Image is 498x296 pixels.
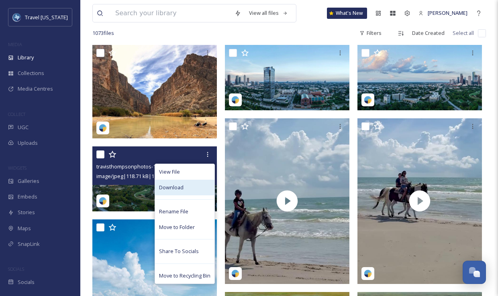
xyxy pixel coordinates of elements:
span: Travel [US_STATE] [25,14,68,21]
span: Select all [453,29,474,37]
img: snapsea-logo.png [231,270,239,278]
span: SnapLink [18,240,40,248]
a: What's New [327,8,367,19]
span: Stories [18,209,35,216]
span: Share To Socials [159,247,199,255]
span: Download [159,184,184,191]
img: lba_originals-18086194276881416.jpeg [92,45,217,138]
span: image/jpeg | 118.71 kB | 1130 x 592 [96,172,174,180]
span: WIDGETS [8,165,27,171]
img: thumbnail [357,118,482,284]
span: Move to Folder [159,223,195,231]
span: Maps [18,225,31,232]
div: Filters [355,25,386,41]
img: snapsea-logo.png [364,270,372,278]
span: Socials [18,278,35,286]
a: View all files [245,5,292,21]
img: travisthompsonphotos-18288360799258164.jpeg [357,45,482,110]
span: View File [159,168,180,176]
span: MEDIA [8,41,22,47]
span: Collections [18,69,44,77]
span: COLLECT [8,111,25,117]
img: travisthompsonphotos-17882558190364260.jpeg [225,45,349,110]
span: Rename File [159,208,188,215]
span: Move to Recycling Bin [159,272,210,280]
span: Galleries [18,177,39,185]
img: images%20%281%29.jpeg [13,13,21,21]
input: Search your library [111,4,231,22]
button: Open Chat [463,261,486,284]
img: snapsea-logo.png [231,96,239,104]
img: snapsea-logo.png [99,197,107,205]
img: snapsea-logo.png [364,96,372,104]
span: SOCIALS [8,266,24,272]
span: travisthompsonphotos-17857643400494634.jpeg [96,163,212,170]
img: thumbnail [225,118,349,284]
span: UGC [18,124,29,131]
div: Date Created [408,25,449,41]
a: [PERSON_NAME] [414,5,471,21]
span: Library [18,54,34,61]
span: Uploads [18,139,38,147]
span: [PERSON_NAME] [428,9,467,16]
img: snapsea-logo.png [99,124,107,132]
span: Media Centres [18,85,53,93]
span: Embeds [18,193,37,201]
span: 1073 file s [92,29,114,37]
